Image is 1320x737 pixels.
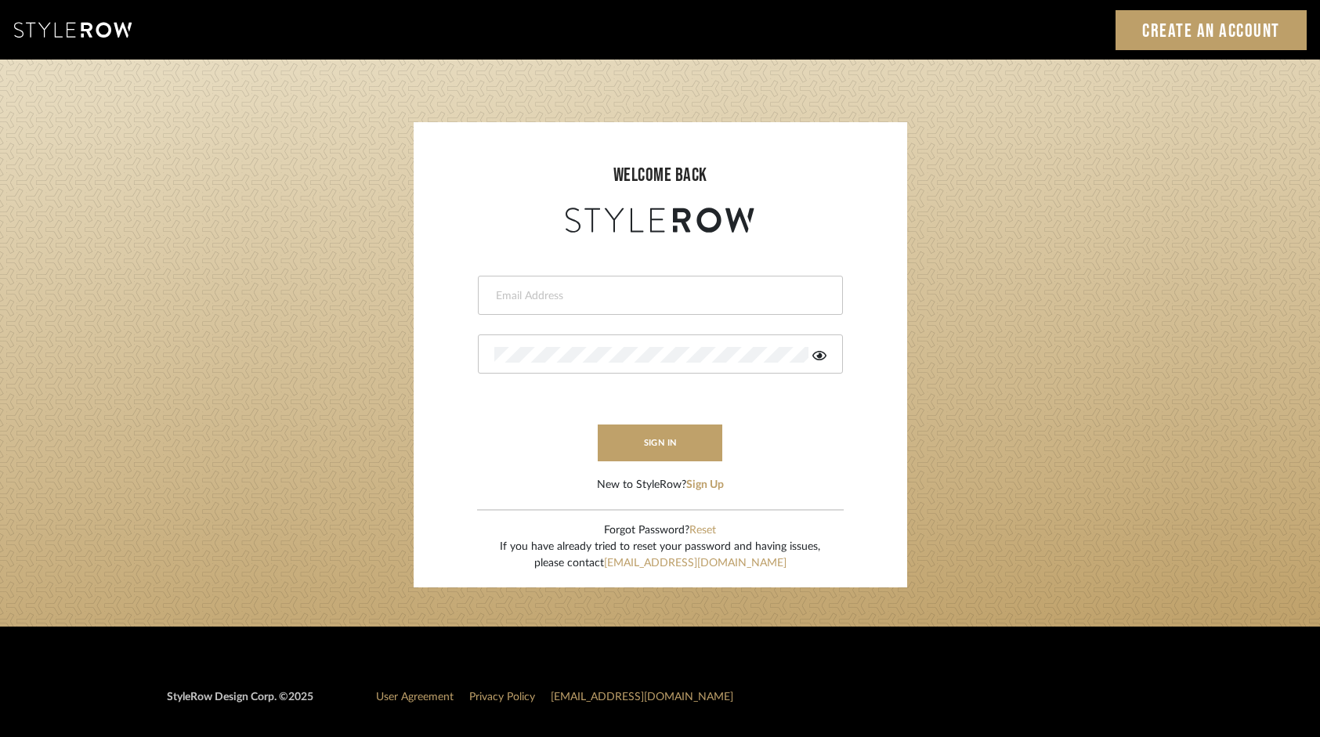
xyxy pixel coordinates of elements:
[429,161,891,190] div: welcome back
[1116,10,1307,50] a: Create an Account
[376,692,454,703] a: User Agreement
[469,692,535,703] a: Privacy Policy
[494,288,823,304] input: Email Address
[500,522,820,539] div: Forgot Password?
[686,477,724,493] button: Sign Up
[598,424,723,461] button: sign in
[604,558,787,569] a: [EMAIL_ADDRESS][DOMAIN_NAME]
[500,539,820,572] div: If you have already tried to reset your password and having issues, please contact
[167,689,313,718] div: StyleRow Design Corp. ©2025
[551,692,733,703] a: [EMAIL_ADDRESS][DOMAIN_NAME]
[597,477,724,493] div: New to StyleRow?
[689,522,716,539] button: Reset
